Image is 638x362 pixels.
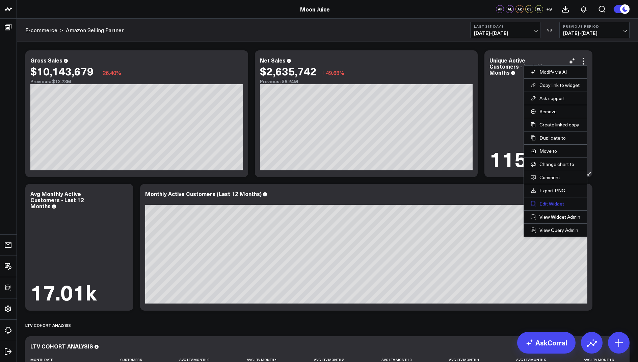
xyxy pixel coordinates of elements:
button: Last 365 Days[DATE]-[DATE] [470,22,540,38]
a: Amazon Selling Partner [66,26,124,34]
div: AK [515,5,524,13]
button: Create linked copy [531,122,580,128]
b: Previous Period [563,24,626,28]
div: KL [535,5,543,13]
span: [DATE] - [DATE] [474,30,537,36]
div: AL [506,5,514,13]
span: + 9 [546,7,552,11]
div: AF [496,5,504,13]
button: Duplicate to [531,135,580,141]
a: Moon Juice [300,5,330,13]
a: AskCorral [517,332,576,354]
div: CS [525,5,533,13]
button: Ask support [531,95,580,101]
div: 115.25k [489,148,568,169]
div: Avg Monthly Active Customers - Last 12 Months [30,190,84,210]
button: Modify via AI [531,69,580,75]
div: Net Sales [260,56,286,64]
span: [DATE] - [DATE] [563,30,626,36]
button: Move to [531,148,580,154]
b: Last 365 Days [474,24,537,28]
button: +9 [545,5,553,13]
div: > [25,26,63,34]
div: LTV COHORT ANALYSIS [30,342,93,350]
span: 26.40% [103,69,121,76]
span: ↓ [322,68,324,77]
button: Previous Period[DATE]-[DATE] [559,22,630,38]
a: View Query Admin [531,227,580,233]
div: Gross Sales [30,56,62,64]
button: Remove [531,108,580,115]
button: Copy link to widget [531,82,580,88]
button: Edit Widget [531,201,580,207]
div: Previous: $13.78M [30,79,243,84]
div: 17.01k [30,281,97,302]
span: 49.68% [326,69,344,76]
span: ↓ [99,68,101,77]
button: Change chart to [531,161,580,167]
a: E-commerce [25,26,57,34]
div: VS [544,28,556,32]
div: Unique Active Customers - Last 12 Months [489,56,543,76]
div: $2,635,742 [260,65,317,77]
button: Comment [531,174,580,180]
div: Previous: $5.24M [260,79,473,84]
a: Export PNG [531,188,580,194]
div: Monthly Active Customers (Last 12 Months) [145,190,262,197]
div: LTV Cohort Analysis [25,317,71,333]
a: View Widget Admin [531,214,580,220]
div: $10,143,679 [30,65,94,77]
